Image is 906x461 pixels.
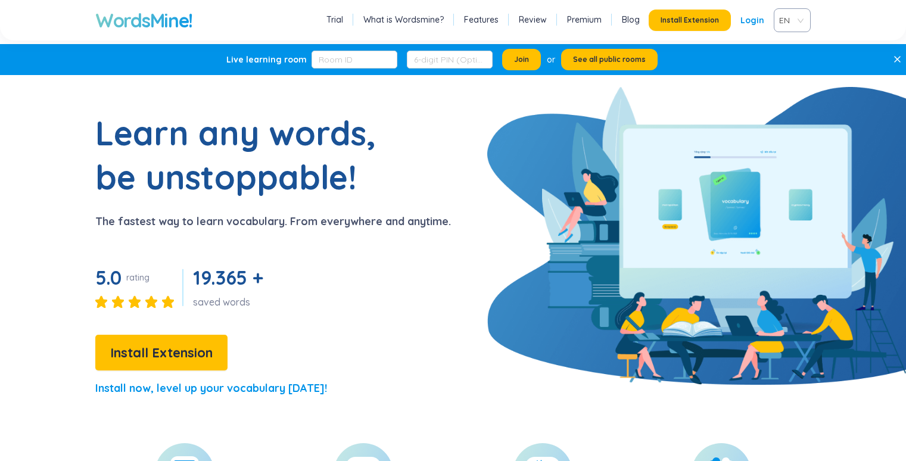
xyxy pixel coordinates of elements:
div: Live learning room [226,54,307,66]
span: Install Extension [110,342,213,363]
p: The fastest way to learn vocabulary. From everywhere and anytime. [95,213,451,230]
div: rating [126,272,150,284]
a: Login [740,10,764,31]
div: saved words [193,295,267,309]
a: Trial [326,14,343,26]
h1: Learn any words, be unstoppable! [95,111,393,199]
span: 19.365 + [193,266,263,289]
a: What is Wordsmine? [363,14,444,26]
a: Review [519,14,547,26]
a: Premium [567,14,602,26]
button: See all public rooms [561,49,658,70]
button: Install Extension [649,10,731,31]
span: 5.0 [95,266,122,289]
a: WordsMine! [95,8,192,32]
span: VIE [779,11,801,29]
p: Install now, level up your vocabulary [DATE]! [95,380,327,397]
input: 6-digit PIN (Optional) [407,51,493,68]
span: See all public rooms [573,55,646,64]
input: Room ID [312,51,397,68]
a: Features [464,14,499,26]
span: Install Extension [661,15,719,25]
span: Join [514,55,529,64]
a: Install Extension [95,348,228,360]
a: Blog [622,14,640,26]
button: Install Extension [95,335,228,370]
button: Join [502,49,541,70]
div: or [547,53,555,66]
